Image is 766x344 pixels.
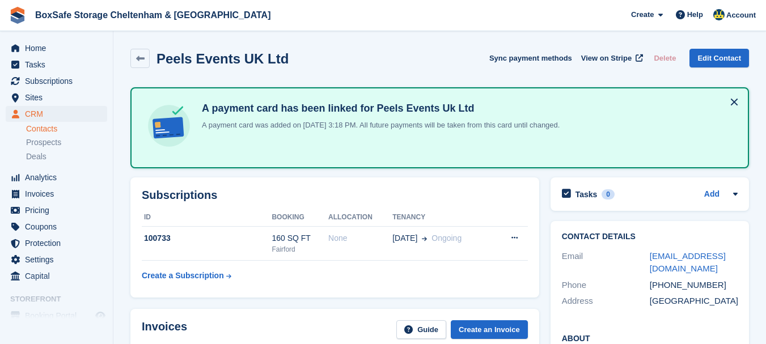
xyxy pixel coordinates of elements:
div: Create a Subscription [142,270,224,282]
a: Create a Subscription [142,265,231,286]
a: BoxSafe Storage Cheltenham & [GEOGRAPHIC_DATA] [31,6,275,24]
a: Edit Contact [689,49,749,67]
a: menu [6,73,107,89]
img: card-linked-ebf98d0992dc2aeb22e95c0e3c79077019eb2392cfd83c6a337811c24bc77127.svg [145,102,193,150]
span: Settings [25,252,93,267]
h4: A payment card has been linked for Peels Events Uk Ltd [197,102,560,115]
span: Deals [26,151,46,162]
a: menu [6,40,107,56]
div: Address [562,295,650,308]
div: [PHONE_NUMBER] [650,279,738,292]
div: None [328,232,392,244]
th: Booking [272,209,328,227]
h2: Subscriptions [142,189,528,202]
a: menu [6,106,107,122]
div: 160 SQ FT [272,232,328,244]
a: Prospects [26,137,107,148]
a: Add [704,188,720,201]
h2: Invoices [142,320,187,339]
a: Deals [26,151,107,163]
button: Delete [649,49,680,67]
a: menu [6,57,107,73]
span: [DATE] [392,232,417,244]
th: ID [142,209,272,227]
span: Tasks [25,57,93,73]
div: 0 [602,189,615,199]
a: menu [6,308,107,324]
span: Coupons [25,219,93,235]
h2: About [562,332,738,343]
th: Allocation [328,209,392,227]
a: Guide [396,320,446,339]
a: Preview store [94,309,107,322]
img: Kim Virabi [713,9,725,20]
a: menu [6,252,107,267]
span: CRM [25,106,93,122]
span: Invoices [25,186,93,202]
span: Prospects [26,137,61,148]
a: menu [6,268,107,284]
div: Email [562,250,650,275]
span: Account [726,10,756,21]
div: 100733 [142,232,272,244]
h2: Peels Events UK Ltd [156,51,289,66]
span: Storefront [10,294,113,305]
div: Phone [562,279,650,292]
span: Pricing [25,202,93,218]
a: View on Stripe [577,49,645,67]
a: [EMAIL_ADDRESS][DOMAIN_NAME] [650,251,726,274]
a: menu [6,219,107,235]
button: Sync payment methods [489,49,572,67]
a: Create an Invoice [451,320,528,339]
span: Booking Portal [25,308,93,324]
span: Sites [25,90,93,105]
span: Create [631,9,654,20]
span: Home [25,40,93,56]
img: stora-icon-8386f47178a22dfd0bd8f6a31ec36ba5ce8667c1dd55bd0f319d3a0aa187defe.svg [9,7,26,24]
span: Subscriptions [25,73,93,89]
div: Fairford [272,244,328,254]
span: Help [687,9,703,20]
span: Capital [25,268,93,284]
span: Analytics [25,169,93,185]
h2: Tasks [575,189,598,199]
a: menu [6,186,107,202]
a: menu [6,90,107,105]
p: A payment card was added on [DATE] 3:18 PM. All future payments will be taken from this card unti... [197,120,560,131]
a: menu [6,169,107,185]
th: Tenancy [392,209,493,227]
span: View on Stripe [581,53,632,64]
a: Contacts [26,124,107,134]
span: Ongoing [431,233,462,243]
a: menu [6,235,107,251]
span: Protection [25,235,93,251]
a: menu [6,202,107,218]
h2: Contact Details [562,232,738,241]
div: [GEOGRAPHIC_DATA] [650,295,738,308]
